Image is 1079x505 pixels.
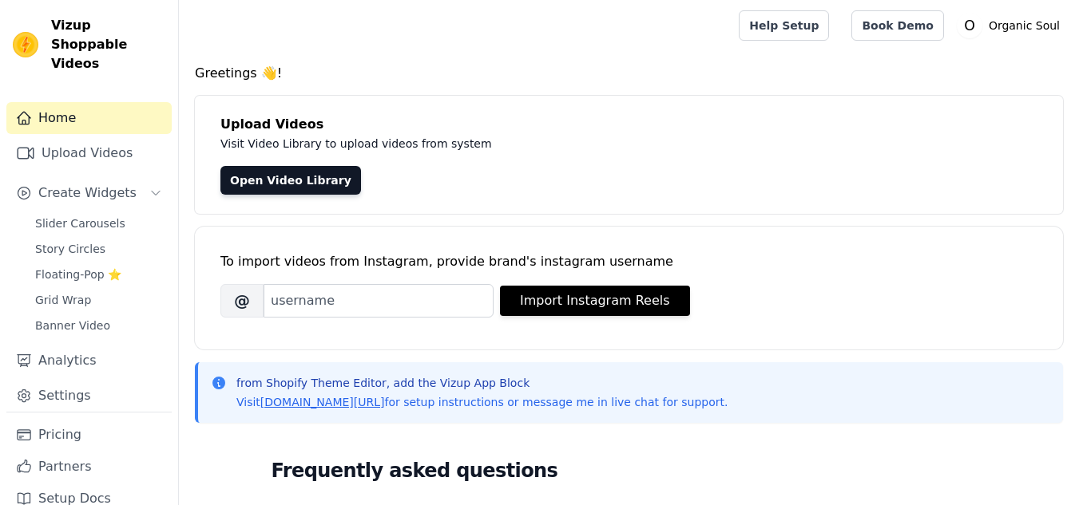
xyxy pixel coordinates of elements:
button: O Organic Soul [957,11,1066,40]
a: Settings [6,380,172,412]
a: Grid Wrap [26,289,172,311]
a: Upload Videos [6,137,172,169]
p: Visit for setup instructions or message me in live chat for support. [236,394,728,410]
button: Import Instagram Reels [500,286,690,316]
text: O [964,18,975,34]
p: Visit Video Library to upload videos from system [220,134,936,153]
span: Create Widgets [38,183,137,203]
a: Book Demo [851,10,943,41]
span: Grid Wrap [35,292,91,308]
span: Banner Video [35,318,110,333]
span: Vizup Shoppable Videos [51,16,165,73]
p: from Shopify Theme Editor, add the Vizup App Block [236,375,728,391]
a: Slider Carousels [26,212,172,235]
span: Floating-Pop ⭐ [35,266,121,282]
a: Analytics [6,345,172,377]
a: Pricing [6,419,172,451]
a: Floating-Pop ⭐ [26,263,172,286]
h4: Greetings 👋! [195,64,1063,83]
span: Story Circles [35,241,105,257]
a: Story Circles [26,238,172,260]
span: Slider Carousels [35,215,125,231]
span: @ [220,284,264,318]
a: [DOMAIN_NAME][URL] [260,396,385,408]
div: To import videos from Instagram, provide brand's instagram username [220,252,1037,271]
a: Home [6,102,172,134]
button: Create Widgets [6,177,172,209]
h4: Upload Videos [220,115,1037,134]
p: Organic Soul [982,11,1066,40]
a: Help Setup [739,10,829,41]
a: Banner Video [26,314,172,337]
input: username [264,284,494,318]
img: Vizup [13,32,38,57]
h2: Frequently asked questions [272,455,987,487]
a: Open Video Library [220,166,361,195]
a: Partners [6,451,172,483]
